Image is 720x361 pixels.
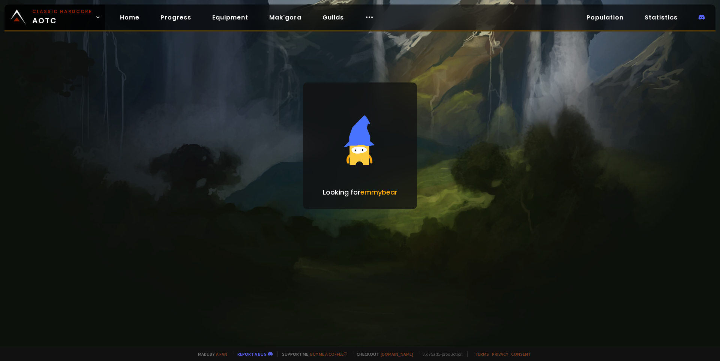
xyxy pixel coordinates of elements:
a: Guilds [316,10,350,25]
a: Mak'gora [263,10,307,25]
span: AOTC [32,8,92,26]
a: Report a bug [237,351,267,357]
span: Support me, [277,351,347,357]
a: Population [580,10,630,25]
a: Buy me a coffee [310,351,347,357]
a: a fan [216,351,227,357]
span: Made by [193,351,227,357]
a: Consent [511,351,531,357]
span: emmybear [360,187,397,197]
a: Progress [154,10,197,25]
a: Terms [475,351,489,357]
p: Looking for [323,187,397,197]
span: Checkout [352,351,413,357]
a: Classic HardcoreAOTC [4,4,105,30]
a: Privacy [492,351,508,357]
small: Classic Hardcore [32,8,92,15]
a: Equipment [206,10,254,25]
span: v. d752d5 - production [418,351,463,357]
a: Statistics [639,10,684,25]
a: Home [114,10,145,25]
a: [DOMAIN_NAME] [381,351,413,357]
